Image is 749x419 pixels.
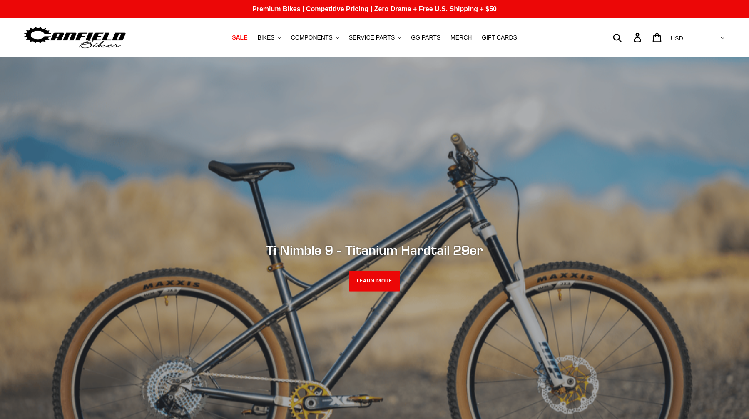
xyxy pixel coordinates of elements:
[349,34,395,41] span: SERVICE PARTS
[478,32,521,43] a: GIFT CARDS
[446,32,476,43] a: MERCH
[411,34,440,41] span: GG PARTS
[450,34,472,41] span: MERCH
[287,32,343,43] button: COMPONENTS
[228,32,251,43] a: SALE
[482,34,517,41] span: GIFT CARDS
[407,32,445,43] a: GG PARTS
[345,32,405,43] button: SERVICE PARTS
[617,28,639,47] input: Search
[232,34,247,41] span: SALE
[23,25,127,51] img: Canfield Bikes
[349,271,400,292] a: LEARN MORE
[291,34,333,41] span: COMPONENTS
[253,32,285,43] button: BIKES
[257,34,274,41] span: BIKES
[148,242,602,258] h2: Ti Nimble 9 - Titanium Hardtail 29er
